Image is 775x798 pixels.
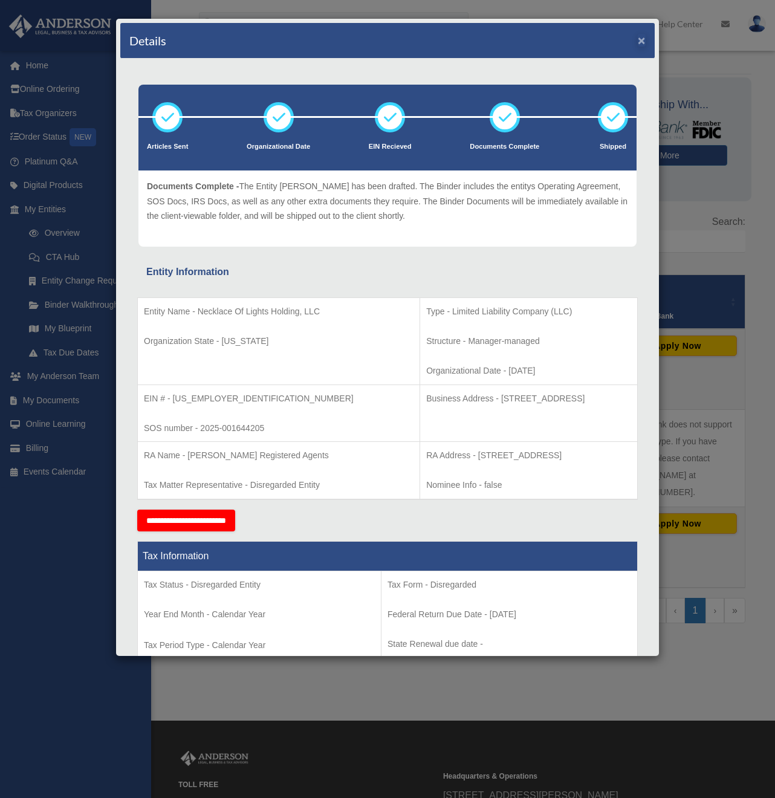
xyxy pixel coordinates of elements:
p: Year End Month - Calendar Year [144,607,375,622]
p: Organizational Date [247,141,310,153]
p: EIN Recieved [369,141,412,153]
p: EIN # - [US_EMPLOYER_IDENTIFICATION_NUMBER] [144,391,413,406]
span: Documents Complete - [147,181,239,191]
p: Type - Limited Liability Company (LLC) [426,304,631,319]
p: State Renewal due date - [387,637,631,652]
p: RA Name - [PERSON_NAME] Registered Agents [144,448,413,463]
p: Tax Form - Disregarded [387,577,631,592]
p: Federal Return Due Date - [DATE] [387,607,631,622]
div: Entity Information [146,264,629,281]
p: Articles Sent [147,141,188,153]
p: Organizational Date - [DATE] [426,363,631,378]
p: Shipped [598,141,628,153]
p: SOS number - 2025-001644205 [144,421,413,436]
p: Documents Complete [470,141,539,153]
p: Organization State - [US_STATE] [144,334,413,349]
p: Tax Matter Representative - Disregarded Entity [144,478,413,493]
button: × [638,34,646,47]
p: RA Address - [STREET_ADDRESS] [426,448,631,463]
td: Tax Period Type - Calendar Year [138,571,381,660]
th: Tax Information [138,541,638,571]
p: Entity Name - Necklace Of Lights Holding, LLC [144,304,413,319]
p: Business Address - [STREET_ADDRESS] [426,391,631,406]
p: The Entity [PERSON_NAME] has been drafted. The Binder includes the entitys Operating Agreement, S... [147,179,628,224]
p: Nominee Info - false [426,478,631,493]
h4: Details [129,32,166,49]
p: Structure - Manager-managed [426,334,631,349]
p: Tax Status - Disregarded Entity [144,577,375,592]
